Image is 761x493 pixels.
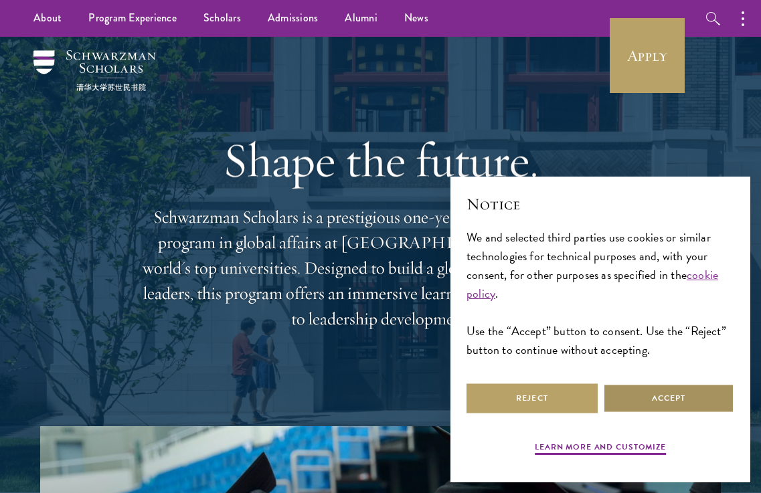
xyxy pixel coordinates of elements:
button: Learn more and customize [535,441,666,457]
img: Schwarzman Scholars [33,50,156,91]
button: Reject [467,383,598,413]
div: We and selected third parties use cookies or similar technologies for technical purposes and, wit... [467,228,734,360]
button: Accept [603,383,734,413]
h2: Notice [467,193,734,215]
a: Apply [610,18,685,93]
p: Schwarzman Scholars is a prestigious one-year, fully funded master’s program in global affairs at... [140,205,622,332]
h1: Shape the future. [140,132,622,188]
a: cookie policy [467,266,718,302]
